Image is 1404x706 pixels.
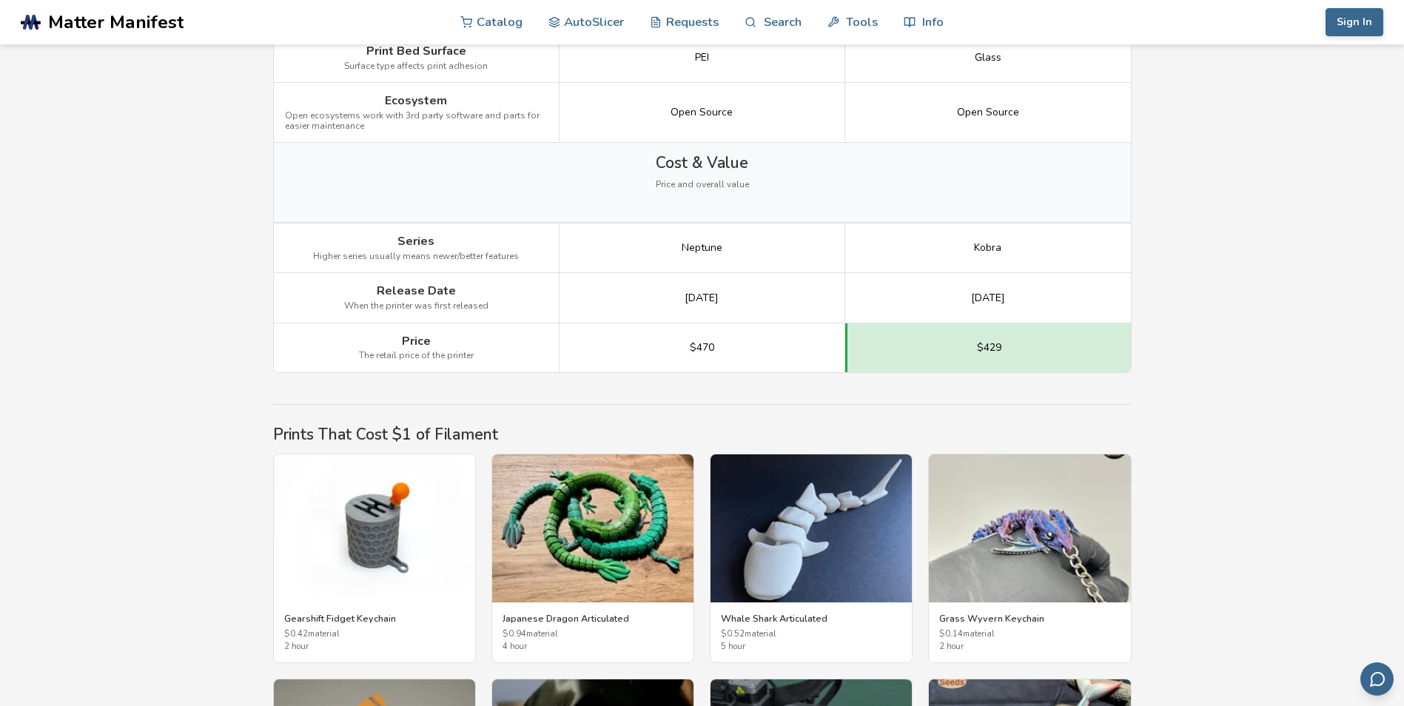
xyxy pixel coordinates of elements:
[1326,8,1383,36] button: Sign In
[685,292,719,304] span: [DATE]
[656,154,748,172] span: Cost & Value
[503,613,683,625] h3: Japanese Dragon Articulated
[273,454,476,663] a: Gearshift Fidget KeychainGearshift Fidget Keychain$0.42material2 hour
[682,242,722,254] span: Neptune
[48,12,184,33] span: Matter Manifest
[656,180,749,190] span: Price and overall value
[273,426,1132,443] h2: Prints That Cost $1 of Filament
[939,642,1120,652] span: 2 hour
[695,52,709,64] span: PEI
[313,252,519,262] span: Higher series usually means newer/better features
[402,334,431,348] span: Price
[711,454,912,602] img: Whale Shark Articulated
[491,454,694,663] a: Japanese Dragon ArticulatedJapanese Dragon Articulated$0.94material4 hour
[710,454,913,663] a: Whale Shark ArticulatedWhale Shark Articulated$0.52material5 hour
[939,613,1120,625] h3: Grass Wyvern Keychain
[285,111,548,132] span: Open ecosystems work with 3rd party software and parts for easier maintenance
[974,242,1001,254] span: Kobra
[385,94,447,107] span: Ecosystem
[721,613,901,625] h3: Whale Shark Articulated
[671,107,733,118] span: Open Source
[1360,662,1394,696] button: Send feedback via email
[929,454,1130,602] img: Grass Wyvern Keychain
[344,301,488,312] span: When the printer was first released
[377,284,456,297] span: Release Date
[939,630,1120,639] span: $ 0.14 material
[721,642,901,652] span: 5 hour
[284,642,465,652] span: 2 hour
[397,235,434,248] span: Series
[492,454,693,602] img: Japanese Dragon Articulated
[284,613,465,625] h3: Gearshift Fidget Keychain
[975,52,1001,64] span: Glass
[344,61,488,72] span: Surface type affects print adhesion
[503,642,683,652] span: 4 hour
[503,630,683,639] span: $ 0.94 material
[977,342,1001,354] span: $429
[721,630,901,639] span: $ 0.52 material
[366,44,466,58] span: Print Bed Surface
[359,351,474,361] span: The retail price of the printer
[928,454,1131,663] a: Grass Wyvern KeychainGrass Wyvern Keychain$0.14material2 hour
[957,107,1019,118] span: Open Source
[971,292,1005,304] span: [DATE]
[284,630,465,639] span: $ 0.42 material
[274,454,475,602] img: Gearshift Fidget Keychain
[690,342,714,354] span: $470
